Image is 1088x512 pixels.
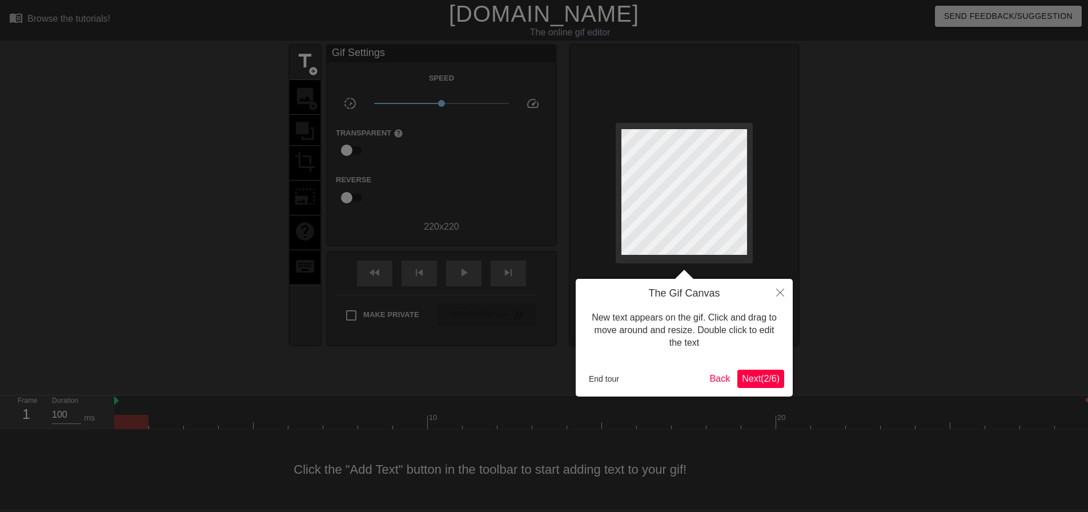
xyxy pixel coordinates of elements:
span: Next ( 2 / 6 ) [742,374,780,383]
button: Back [705,370,735,388]
div: New text appears on the gif. Click and drag to move around and resize. Double click to edit the text [584,300,784,361]
h4: The Gif Canvas [584,287,784,300]
button: Close [768,279,793,305]
button: End tour [584,370,624,387]
button: Next [737,370,784,388]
